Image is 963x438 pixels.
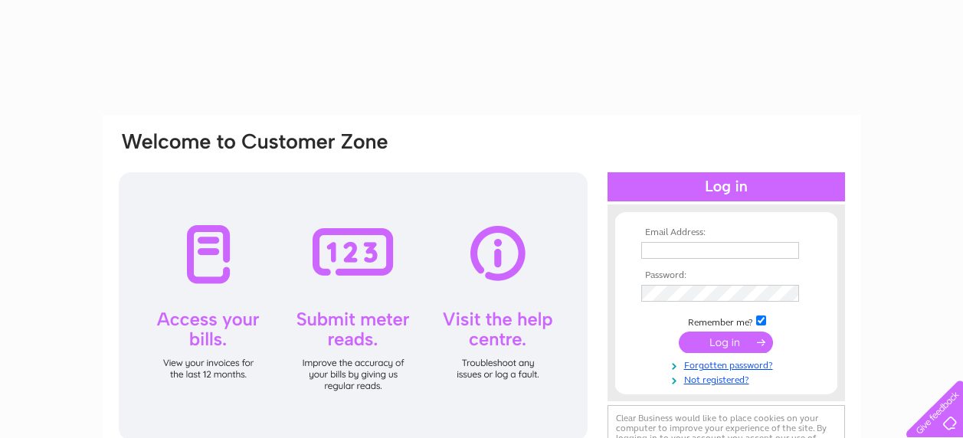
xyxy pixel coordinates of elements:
a: Not registered? [641,371,815,386]
td: Remember me? [637,313,815,328]
input: Submit [679,332,773,353]
th: Password: [637,270,815,281]
a: Forgotten password? [641,357,815,371]
th: Email Address: [637,227,815,238]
